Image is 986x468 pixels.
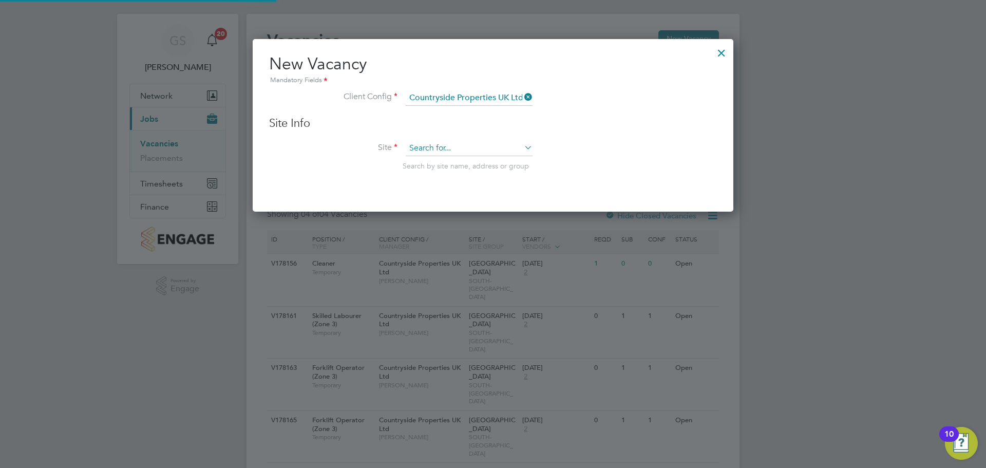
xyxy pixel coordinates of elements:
label: Site [269,142,397,153]
label: Client Config [269,91,397,102]
h3: Site Info [269,116,717,131]
h2: New Vacancy [269,53,717,86]
button: Open Resource Center, 10 new notifications [945,427,978,460]
div: Mandatory Fields [269,75,717,86]
div: 10 [944,434,954,447]
input: Search for... [406,141,533,156]
input: Search for... [406,90,533,106]
span: Search by site name, address or group [403,161,529,171]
